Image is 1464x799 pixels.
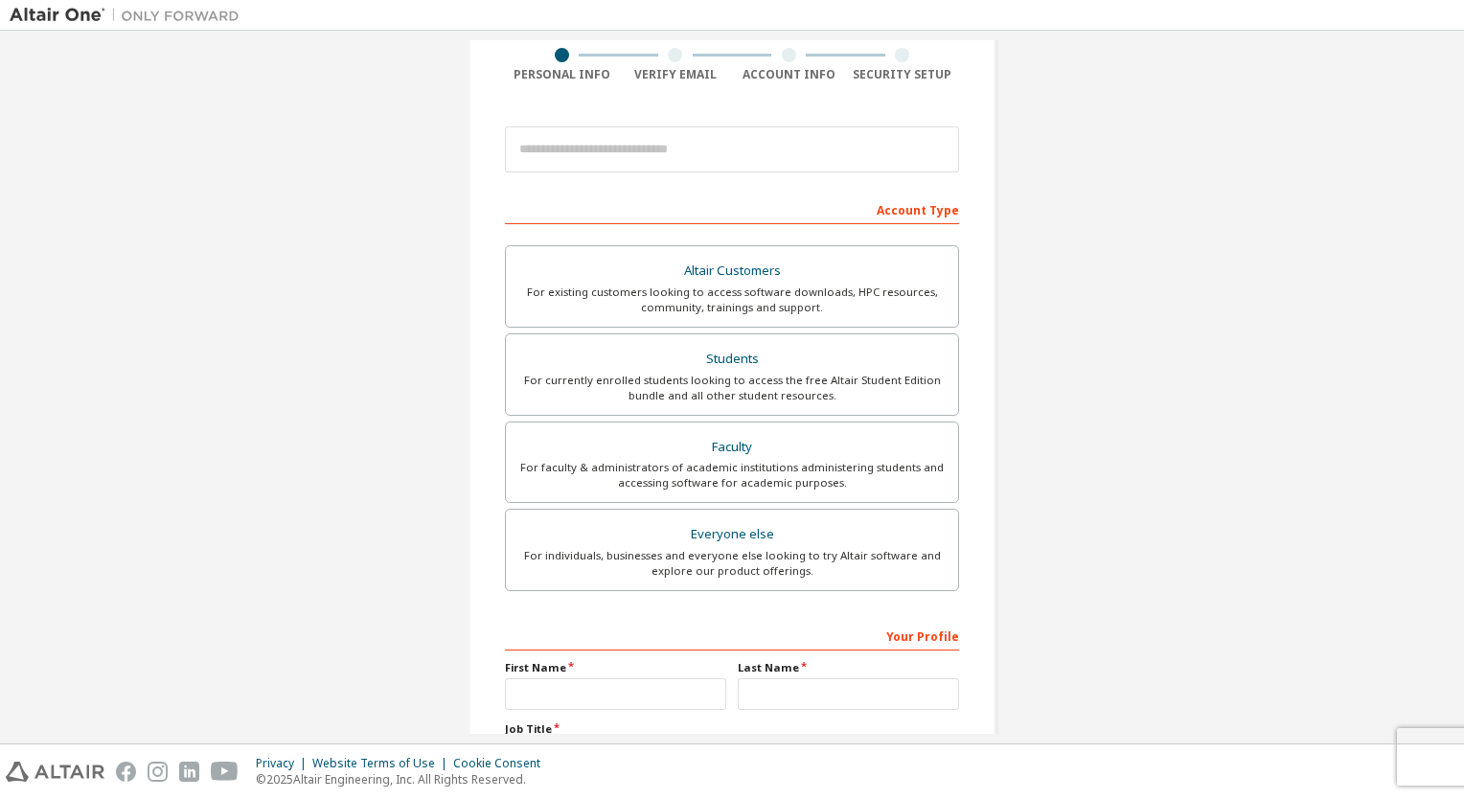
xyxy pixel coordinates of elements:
[517,460,947,491] div: For faculty & administrators of academic institutions administering students and accessing softwa...
[505,721,959,737] label: Job Title
[505,660,726,675] label: First Name
[517,258,947,285] div: Altair Customers
[517,285,947,315] div: For existing customers looking to access software downloads, HPC resources, community, trainings ...
[517,434,947,461] div: Faculty
[517,346,947,373] div: Students
[738,660,959,675] label: Last Name
[619,67,733,82] div: Verify Email
[517,521,947,548] div: Everyone else
[10,6,249,25] img: Altair One
[453,756,552,771] div: Cookie Consent
[732,67,846,82] div: Account Info
[312,756,453,771] div: Website Terms of Use
[256,771,552,788] p: © 2025 Altair Engineering, Inc. All Rights Reserved.
[179,762,199,782] img: linkedin.svg
[256,756,312,771] div: Privacy
[116,762,136,782] img: facebook.svg
[6,762,104,782] img: altair_logo.svg
[505,67,619,82] div: Personal Info
[211,762,239,782] img: youtube.svg
[517,548,947,579] div: For individuals, businesses and everyone else looking to try Altair software and explore our prod...
[505,194,959,224] div: Account Type
[517,373,947,403] div: For currently enrolled students looking to access the free Altair Student Edition bundle and all ...
[505,620,959,651] div: Your Profile
[148,762,168,782] img: instagram.svg
[846,67,960,82] div: Security Setup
